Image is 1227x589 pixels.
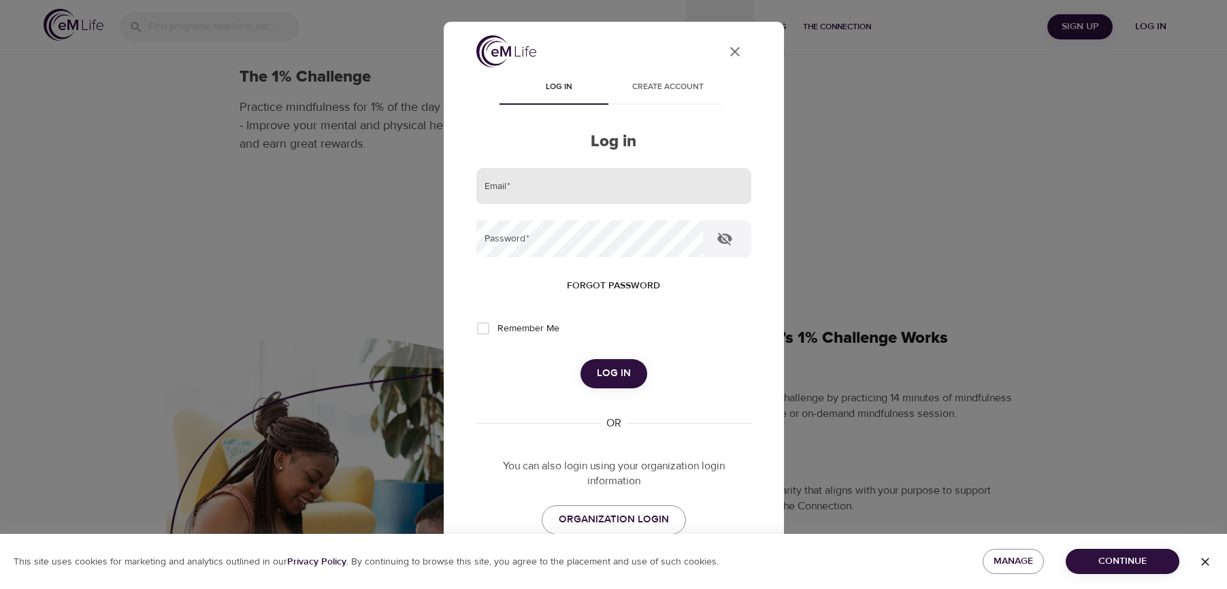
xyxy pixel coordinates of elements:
img: logo [476,35,536,67]
span: Create account [622,80,715,95]
button: Log in [580,359,647,388]
button: Forgot password [561,273,666,299]
p: You can also login using your organization login information [476,458,751,490]
a: ORGANIZATION LOGIN [542,505,686,534]
div: OR [601,416,627,431]
span: Forgot password [567,277,660,294]
b: Privacy Policy [287,556,346,568]
span: Log in [597,365,631,382]
span: ORGANIZATION LOGIN [559,511,669,528]
div: disabled tabs example [476,72,751,105]
h2: Log in [476,132,751,152]
button: close [719,35,751,68]
span: Log in [513,80,606,95]
span: Manage [994,553,1033,570]
span: Remember Me [497,322,559,336]
span: Continue [1077,553,1168,570]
